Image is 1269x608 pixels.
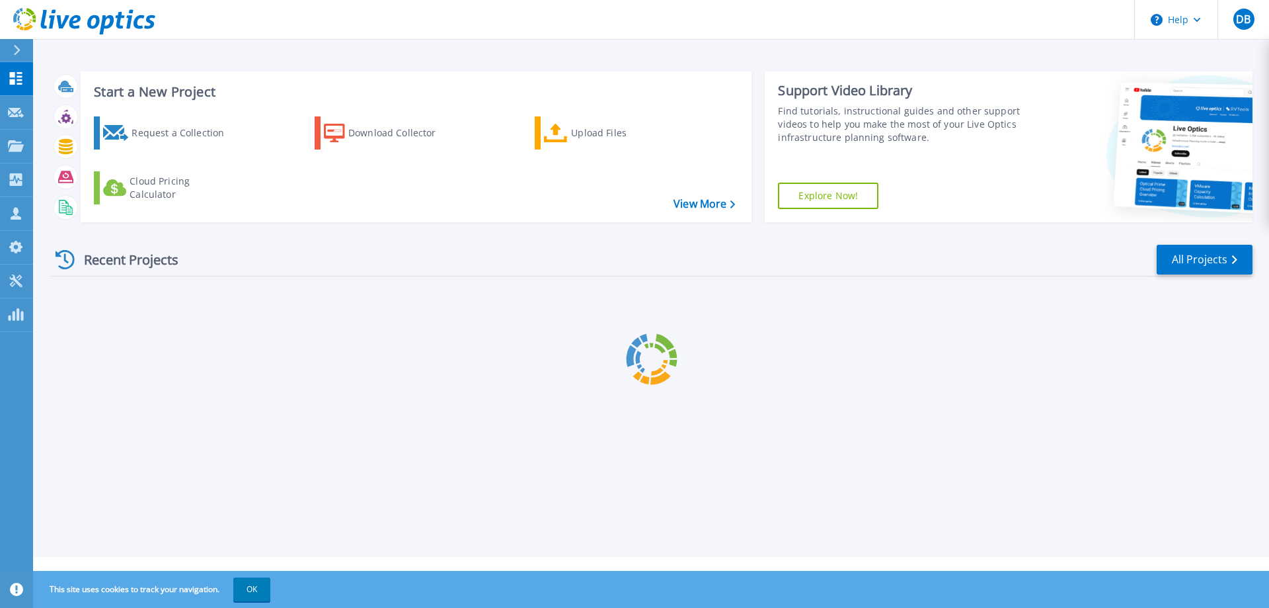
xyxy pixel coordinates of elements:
[51,243,196,276] div: Recent Projects
[36,578,270,601] span: This site uses cookies to track your navigation.
[571,120,677,146] div: Upload Files
[778,183,878,209] a: Explore Now!
[1157,245,1252,275] a: All Projects
[348,120,454,146] div: Download Collector
[94,116,241,150] a: Request a Collection
[778,82,1026,99] div: Support Video Library
[130,175,235,201] div: Cloud Pricing Calculator
[94,171,241,204] a: Cloud Pricing Calculator
[94,85,735,99] h3: Start a New Project
[132,120,237,146] div: Request a Collection
[315,116,462,150] a: Download Collector
[1236,14,1250,24] span: DB
[673,198,735,210] a: View More
[535,116,682,150] a: Upload Files
[233,578,270,601] button: OK
[778,105,1026,144] div: Find tutorials, instructional guides and other support videos to help you make the most of your L...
